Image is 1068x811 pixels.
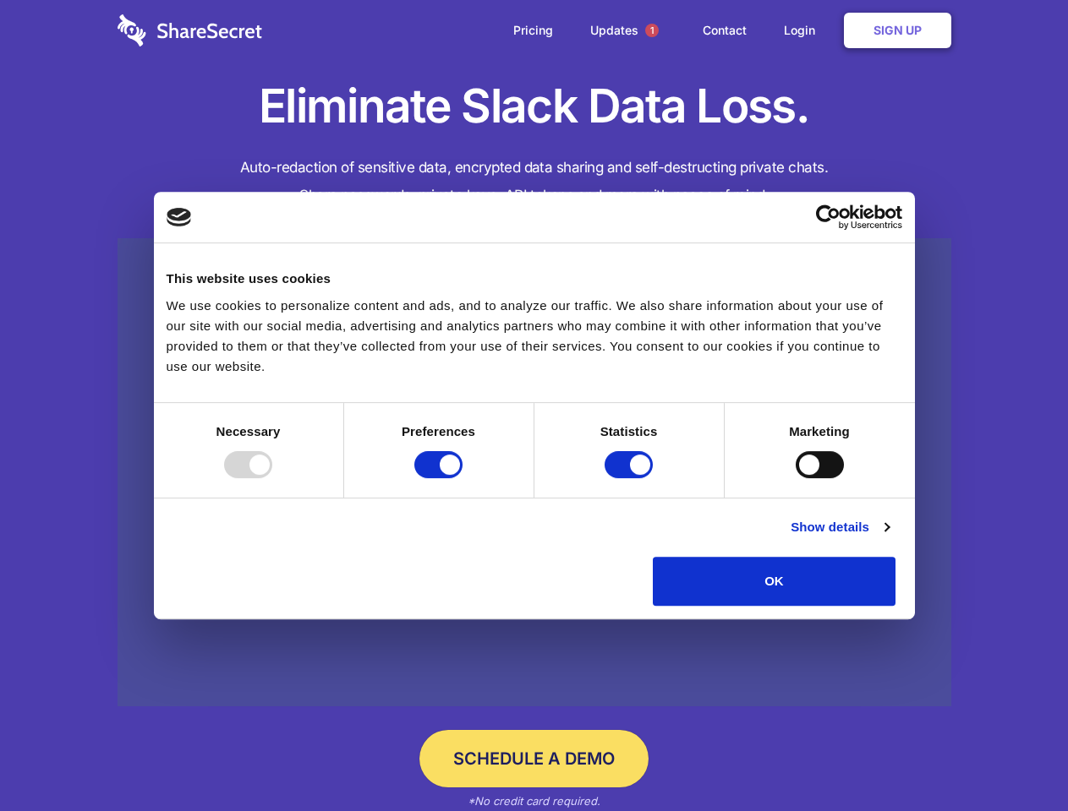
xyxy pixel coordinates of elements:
strong: Necessary [216,424,281,438]
div: We use cookies to personalize content and ads, and to analyze our traffic. We also share informat... [167,296,902,377]
a: Pricing [496,4,570,57]
a: Contact [686,4,764,57]
img: logo [167,208,192,226]
strong: Statistics [600,424,658,438]
h1: Eliminate Slack Data Loss. [118,76,951,137]
a: Sign Up [844,13,951,48]
a: Schedule a Demo [419,730,649,787]
div: This website uses cookies [167,269,902,289]
a: Usercentrics Cookiebot - opens in a new window [754,204,902,230]
strong: Marketing [789,424,850,438]
img: logo-wordmark-white-trans-d4663122ce5f474addd5e946df7df03e33cb6a1c49d2221995e7729f52c070b2.svg [118,14,262,46]
a: Wistia video thumbnail [118,238,951,707]
strong: Preferences [402,424,475,438]
button: OK [653,557,895,606]
a: Show details [791,517,889,537]
h4: Auto-redaction of sensitive data, encrypted data sharing and self-destructing private chats. Shar... [118,154,951,210]
em: *No credit card required. [468,794,600,808]
span: 1 [645,24,659,37]
a: Login [767,4,841,57]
